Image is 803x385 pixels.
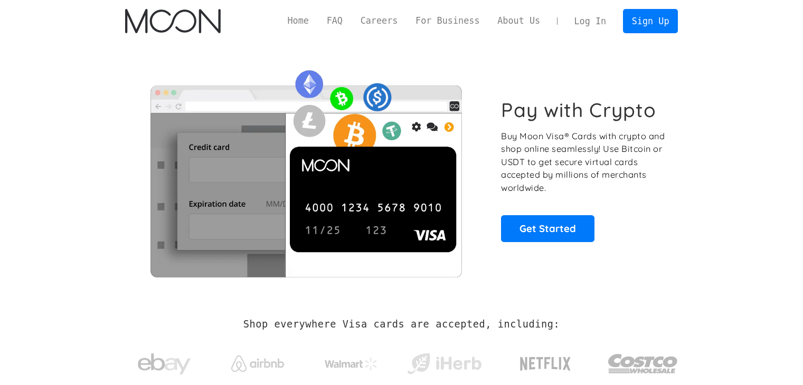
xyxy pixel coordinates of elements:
img: Walmart [325,358,377,370]
a: FAQ [318,14,352,27]
a: iHerb [405,340,484,383]
img: ebay [138,348,191,381]
a: Walmart [311,347,390,376]
img: Costco [608,344,678,383]
a: Sign Up [623,9,678,33]
a: Home [279,14,318,27]
h2: Shop everywhere Visa cards are accepted, including: [243,319,560,330]
img: iHerb [405,350,484,378]
img: Moon Logo [125,9,221,33]
a: Get Started [501,215,594,242]
a: home [125,9,221,33]
a: Careers [352,14,407,27]
a: For Business [407,14,488,27]
a: Airbnb [218,345,297,377]
img: Airbnb [231,355,284,372]
p: Buy Moon Visa® Cards with crypto and shop online seamlessly! Use Bitcoin or USDT to get secure vi... [501,130,666,195]
h1: Pay with Crypto [501,98,656,122]
a: Netflix [498,340,593,382]
a: Log In [565,9,615,33]
a: About Us [488,14,549,27]
img: Moon Cards let you spend your crypto anywhere Visa is accepted. [125,63,487,277]
img: Netflix [519,351,572,377]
